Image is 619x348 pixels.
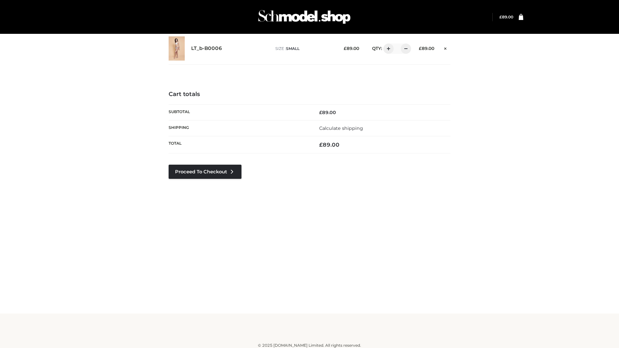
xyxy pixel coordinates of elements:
p: size : [275,46,334,52]
th: Shipping [169,120,309,136]
a: Proceed to Checkout [169,165,241,179]
span: £ [499,15,502,19]
a: Remove this item [441,43,450,52]
a: LT_b-B0006 [191,45,222,52]
th: Total [169,136,309,153]
a: Calculate shipping [319,125,363,131]
a: £89.00 [499,15,513,19]
span: £ [344,46,347,51]
span: SMALL [286,46,300,51]
bdi: 89.00 [499,15,513,19]
th: Subtotal [169,104,309,120]
bdi: 89.00 [319,110,336,115]
span: £ [319,110,322,115]
bdi: 89.00 [319,141,339,148]
bdi: 89.00 [344,46,359,51]
h4: Cart totals [169,91,450,98]
span: £ [319,141,323,148]
img: LT_b-B0006 - SMALL [169,36,185,61]
bdi: 89.00 [419,46,434,51]
div: QTY: [366,43,409,54]
span: £ [419,46,422,51]
img: Schmodel Admin 964 [256,4,353,30]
